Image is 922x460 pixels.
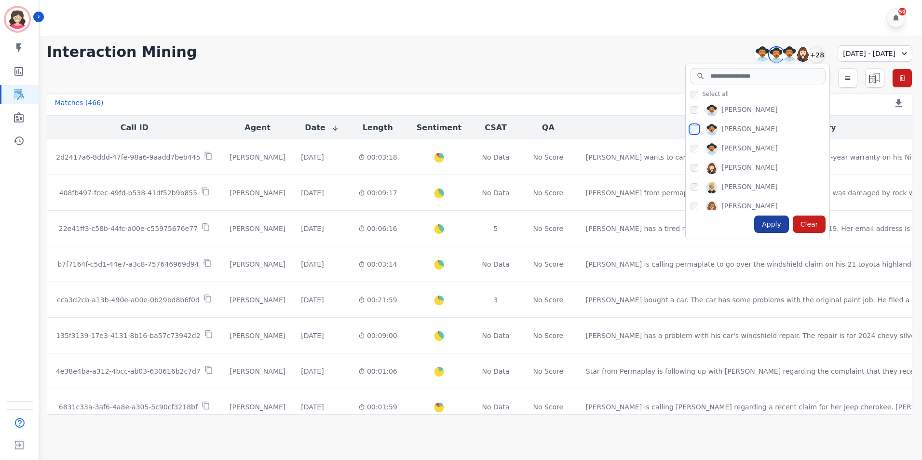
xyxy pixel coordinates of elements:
div: No Score [533,259,564,269]
div: [PERSON_NAME] [230,295,285,305]
div: [PERSON_NAME] [230,402,285,412]
div: [DATE] [301,331,324,340]
button: Date [305,122,339,134]
div: [PERSON_NAME] [230,188,285,198]
button: Call ID [121,122,149,134]
button: Call Summary [776,122,836,134]
div: [DATE] [301,152,324,162]
div: [PERSON_NAME] [230,331,285,340]
div: No Data [481,402,511,412]
div: 00:03:14 [358,259,397,269]
span: Select all [702,90,729,98]
div: No Data [481,152,511,162]
div: [PERSON_NAME] [230,259,285,269]
div: [PERSON_NAME] [230,366,285,376]
div: No Data [481,188,511,198]
div: No Score [533,295,564,305]
img: Bordered avatar [6,8,29,31]
p: cca3d2cb-a13b-490e-a00e-0b29bd8b6f0d [57,295,200,305]
div: [PERSON_NAME] [230,224,285,233]
div: 5 [481,224,511,233]
div: No Score [533,331,564,340]
div: No Score [533,402,564,412]
button: Sentiment [417,122,461,134]
div: 00:01:59 [358,402,397,412]
p: 135f3139-17e3-4131-8b16-ba57c73942d2 [56,331,200,340]
div: [PERSON_NAME] [721,182,777,193]
div: 3 [481,295,511,305]
div: 50 [898,8,906,15]
div: [PERSON_NAME] [721,201,777,213]
div: [DATE] [301,188,324,198]
div: [PERSON_NAME] [721,143,777,155]
div: [PERSON_NAME] [230,152,285,162]
div: [DATE] [301,402,324,412]
div: No Score [533,188,564,198]
p: 6831c33a-3af6-4a8e-a305-5c90cf3218bf [59,402,198,412]
div: 00:06:16 [358,224,397,233]
div: No Score [533,152,564,162]
div: Apply [754,216,789,233]
div: [PERSON_NAME] [721,162,777,174]
div: [DATE] [301,224,324,233]
div: [PERSON_NAME] [721,124,777,135]
div: No Score [533,366,564,376]
div: 00:01:06 [358,366,397,376]
p: 4e38e4ba-a312-4bcc-ab03-630616b2c7d7 [56,366,201,376]
div: [DATE] [301,259,324,269]
div: No Data [481,259,511,269]
button: QA [542,122,555,134]
p: b7f7164f-c5d1-44e7-a3c8-757646969d94 [57,259,199,269]
div: 00:09:17 [358,188,397,198]
div: +28 [809,46,825,63]
div: [DATE] [301,295,324,305]
div: No Score [533,224,564,233]
h1: Interaction Mining [47,43,197,61]
div: [DATE] - [DATE] [838,45,912,62]
div: 00:09:00 [358,331,397,340]
p: 2d2417a6-8ddd-47fe-98a6-9aadd7beb445 [56,152,200,162]
div: Matches ( 466 ) [55,98,104,111]
div: No Data [481,331,511,340]
p: 22e41ff3-c58b-44fc-a00e-c55975676e77 [59,224,198,233]
div: 00:21:59 [358,295,397,305]
button: Agent [244,122,271,134]
div: 00:03:18 [358,152,397,162]
button: CSAT [485,122,507,134]
div: No Data [481,366,511,376]
button: Length [363,122,393,134]
div: Clear [793,216,826,233]
div: [PERSON_NAME] [721,105,777,116]
p: 408fb497-fcec-49fd-b538-41df52b9b855 [59,188,198,198]
div: [DATE] [301,366,324,376]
